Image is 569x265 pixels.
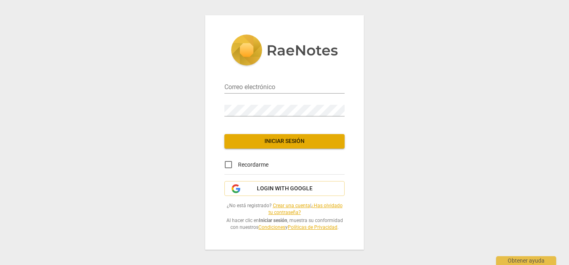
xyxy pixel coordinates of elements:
[224,202,345,216] span: ¿No está registrado? |
[224,181,345,196] button: Login with Google
[268,203,343,215] a: ¿Has olvidado tu contraseña?
[288,224,337,230] a: Políticas de Privacidad
[273,203,310,208] a: Crear una cuenta
[224,217,345,230] span: Al hacer clic en , muestra su conformidad con nuestros y .
[496,256,556,265] div: Obtener ayuda
[258,224,285,230] a: Condiciones
[259,218,287,223] b: Iniciar sesión
[257,185,313,193] span: Login with Google
[231,35,338,67] img: 5ac2273c67554f335776073100b6d88f.svg
[231,137,338,145] span: Iniciar sesión
[224,134,345,149] button: Iniciar sesión
[238,161,268,169] span: Recordarme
